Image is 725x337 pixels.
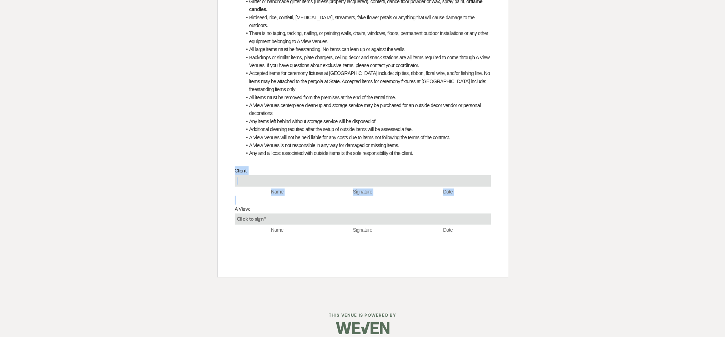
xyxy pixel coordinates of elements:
span: All items must be removed from the premises at the end of the rental time. [249,95,396,100]
span: Date [405,227,490,234]
span: Signature [320,188,405,196]
li: Any items left behind without storage service will be disposed of [242,117,491,125]
span: Signature [320,227,405,234]
span: Birdseed, rice, confetti, [MEDICAL_DATA], streamers, fake flower petals or anything that will cau... [249,15,476,28]
span: There is no taping, tacking, nailing, or painting walls, chairs, windows, floors, permanent outdo... [249,30,490,44]
span: Backdrops or similar items, plate chargers, ceiling decor and snack stations are all items requir... [249,55,491,68]
span: Name [235,227,320,234]
span: Date [405,188,490,196]
li: A View Venues will not be held liable for any costs due to items not following the terms of the c... [242,134,491,141]
span: Client: [235,167,247,174]
span: Name [235,188,320,196]
span: A View: [235,206,250,212]
li: Any and all cost associated with outside items is the sole responsibility of the client. [242,149,491,157]
span: Accepted items for ceremony fixtures at [GEOGRAPHIC_DATA] include: zip ties, ribbon, floral wire,... [249,70,491,92]
span: All large items must be freestanding. No items can lean up or against the walls. [249,46,405,52]
b: Click to sign* [237,216,266,222]
li: A View Venues centerpiece clean-up and storage service may be purchased for an outside decor vend... [242,101,491,117]
li: Additional cleaning required after the setup of outside items will be assessed a fee. [242,125,491,133]
li: A View Venues is not responsible in any way for damaged or missing items. [242,141,491,149]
